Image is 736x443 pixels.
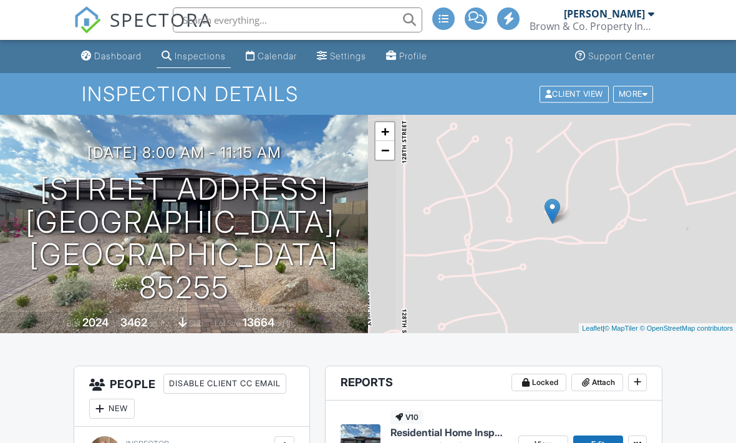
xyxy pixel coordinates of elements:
a: Zoom in [375,122,394,141]
a: Support Center [570,45,660,68]
a: Profile [381,45,432,68]
a: SPECTORA [74,17,212,43]
div: [PERSON_NAME] [564,7,645,20]
span: Lot Size [215,319,241,328]
input: Search everything... [173,7,422,32]
a: Inspections [157,45,231,68]
span: sq.ft. [276,319,292,328]
a: Settings [312,45,371,68]
div: Calendar [258,51,297,61]
div: Dashboard [94,51,142,61]
div: Client View [540,85,609,102]
div: More [613,85,654,102]
div: 13664 [243,316,274,329]
div: Settings [330,51,366,61]
div: Support Center [588,51,655,61]
a: © MapTiler [604,324,638,332]
div: | [579,323,736,334]
div: Disable Client CC Email [163,374,286,394]
div: 2024 [82,316,109,329]
span: SPECTORA [110,6,212,32]
h3: [DATE] 8:00 am - 11:15 am [87,144,281,161]
div: Inspections [175,51,226,61]
a: Client View [538,89,612,98]
a: Dashboard [76,45,147,68]
img: The Best Home Inspection Software - Spectora [74,6,101,34]
div: Profile [399,51,427,61]
span: Built [67,319,80,328]
h1: Inspection Details [82,83,654,105]
div: New [89,399,135,419]
span: sq. ft. [149,319,167,328]
a: Calendar [241,45,302,68]
h1: [STREET_ADDRESS] [GEOGRAPHIC_DATA], [GEOGRAPHIC_DATA] 85255 [20,173,348,304]
span: slab [189,319,203,328]
a: © OpenStreetMap contributors [640,324,733,332]
div: Brown & Co. Property Inspections [530,20,654,32]
a: Leaflet [582,324,603,332]
div: 3462 [120,316,147,329]
h3: People [74,366,309,427]
a: Zoom out [375,141,394,160]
